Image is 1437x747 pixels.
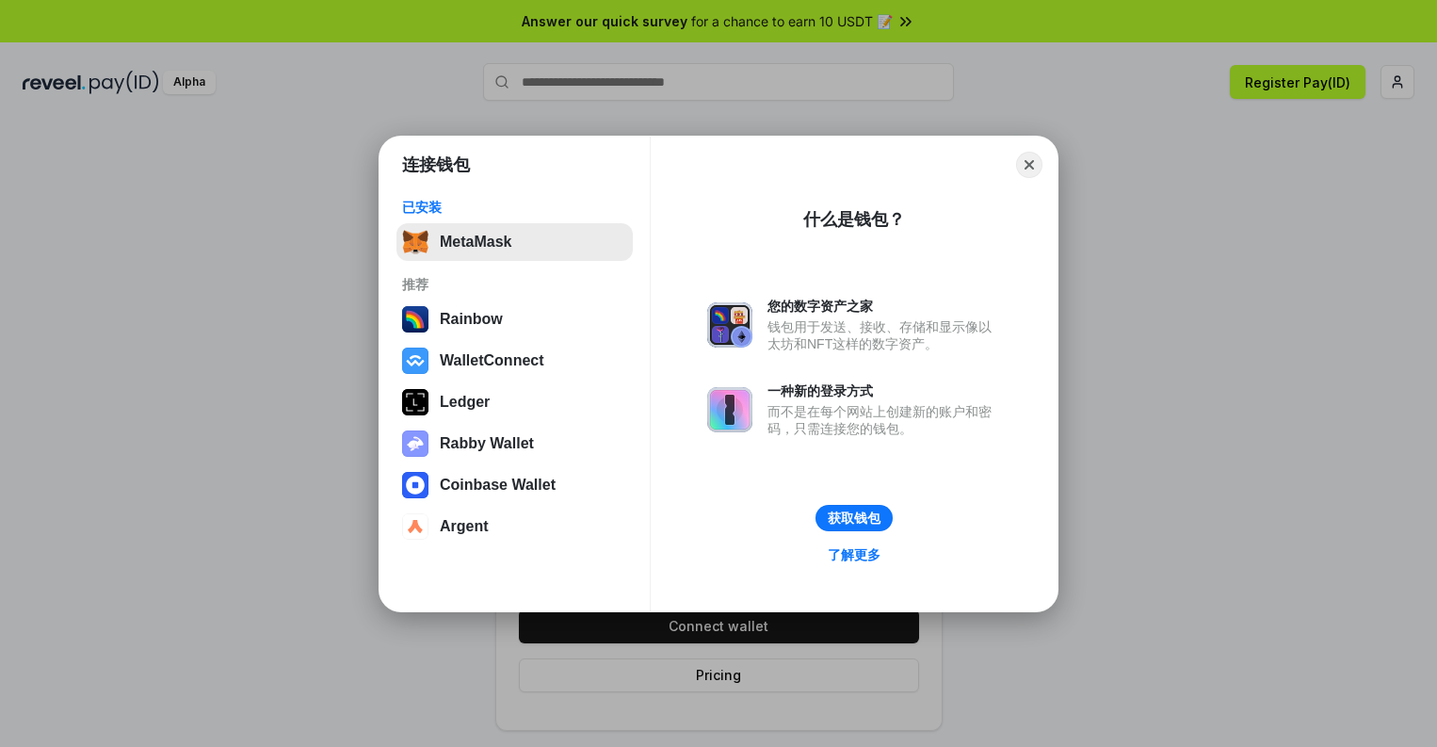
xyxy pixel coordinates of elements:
div: 了解更多 [828,546,880,563]
img: svg+xml,%3Csvg%20xmlns%3D%22http%3A%2F%2Fwww.w3.org%2F2000%2Fsvg%22%20fill%3D%22none%22%20viewBox... [707,302,752,348]
img: svg+xml,%3Csvg%20xmlns%3D%22http%3A%2F%2Fwww.w3.org%2F2000%2Fsvg%22%20fill%3D%22none%22%20viewBox... [707,387,752,432]
img: svg+xml,%3Csvg%20xmlns%3D%22http%3A%2F%2Fwww.w3.org%2F2000%2Fsvg%22%20width%3D%2228%22%20height%3... [402,389,428,415]
div: WalletConnect [440,352,544,369]
img: svg+xml,%3Csvg%20width%3D%22120%22%20height%3D%22120%22%20viewBox%3D%220%200%20120%20120%22%20fil... [402,306,428,333]
h1: 连接钱包 [402,154,470,176]
div: Rabby Wallet [440,435,534,452]
div: 钱包用于发送、接收、存储和显示像以太坊和NFT这样的数字资产。 [767,318,1001,352]
div: 获取钱包 [828,510,880,527]
div: Rainbow [440,311,503,328]
button: Argent [396,508,633,545]
div: Argent [440,518,489,535]
button: MetaMask [396,223,633,261]
div: Coinbase Wallet [440,477,556,494]
img: svg+xml,%3Csvg%20fill%3D%22none%22%20height%3D%2233%22%20viewBox%3D%220%200%2035%2033%22%20width%... [402,229,428,255]
img: svg+xml,%3Csvg%20width%3D%2228%22%20height%3D%2228%22%20viewBox%3D%220%200%2028%2028%22%20fill%3D... [402,348,428,374]
button: 获取钱包 [815,505,893,531]
div: 已安装 [402,199,627,216]
div: MetaMask [440,234,511,251]
button: WalletConnect [396,342,633,380]
button: Rainbow [396,300,633,338]
button: Ledger [396,383,633,421]
div: 而不是在每个网站上创建新的账户和密码，只需连接您的钱包。 [767,403,1001,437]
div: 一种新的登录方式 [767,382,1001,399]
img: svg+xml,%3Csvg%20width%3D%2228%22%20height%3D%2228%22%20viewBox%3D%220%200%2028%2028%22%20fill%3D... [402,513,428,540]
div: 什么是钱包？ [803,208,905,231]
img: svg+xml,%3Csvg%20xmlns%3D%22http%3A%2F%2Fwww.w3.org%2F2000%2Fsvg%22%20fill%3D%22none%22%20viewBox... [402,430,428,457]
button: Rabby Wallet [396,425,633,463]
div: Ledger [440,394,490,411]
a: 了解更多 [816,543,892,567]
img: svg+xml,%3Csvg%20width%3D%2228%22%20height%3D%2228%22%20viewBox%3D%220%200%2028%2028%22%20fill%3D... [402,472,428,498]
button: Close [1016,152,1042,178]
div: 推荐 [402,276,627,293]
div: 您的数字资产之家 [767,298,1001,315]
button: Coinbase Wallet [396,466,633,504]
